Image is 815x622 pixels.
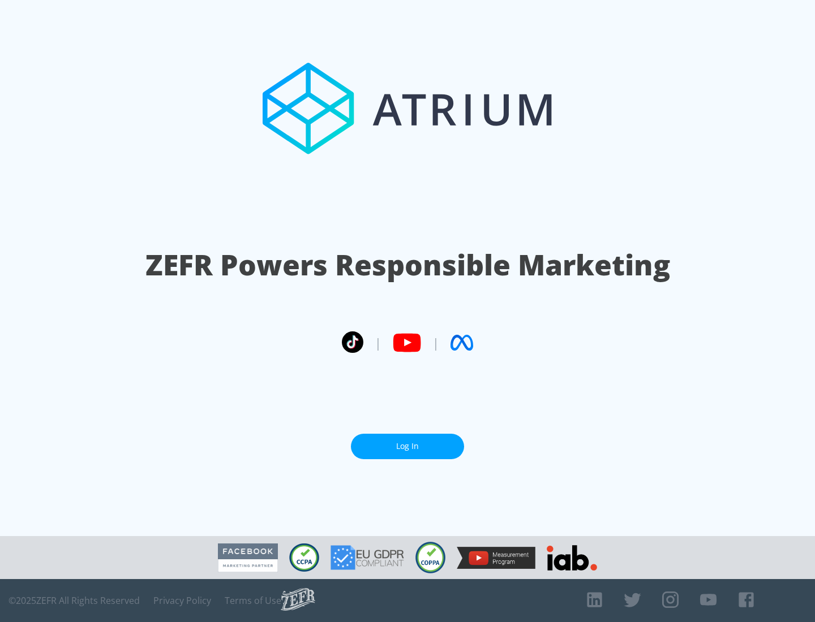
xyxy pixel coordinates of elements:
img: Facebook Marketing Partner [218,543,278,572]
img: IAB [547,545,597,571]
h1: ZEFR Powers Responsible Marketing [145,245,670,284]
img: COPPA Compliant [415,542,445,573]
span: | [375,334,381,351]
img: YouTube Measurement Program [457,547,535,569]
img: CCPA Compliant [289,543,319,572]
span: © 2025 ZEFR All Rights Reserved [8,595,140,606]
span: | [432,334,439,351]
a: Terms of Use [225,595,281,606]
img: GDPR Compliant [331,545,404,570]
a: Privacy Policy [153,595,211,606]
a: Log In [351,434,464,459]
